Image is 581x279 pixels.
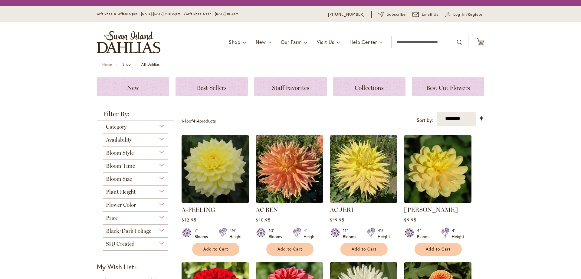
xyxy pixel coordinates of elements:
[106,228,151,234] span: Black/Dark Foliage
[340,243,388,256] button: Add to Cart
[193,118,199,124] span: 414
[106,202,136,208] span: Flower Color
[127,84,139,91] span: New
[192,243,239,256] button: Add to Cart
[404,135,471,203] img: AHOY MATEY
[141,62,160,67] strong: All Dahlias
[186,12,238,16] span: Gift Shop Open - [DATE] 10-3pm
[176,77,248,96] a: Best Sellers
[266,243,313,256] button: Add to Cart
[350,39,377,45] span: Help Center
[417,115,433,126] label: Sort by:
[106,136,132,143] span: Availability
[182,217,196,223] span: $12.95
[106,241,135,247] span: SID Created
[102,62,112,67] a: Home
[355,84,384,91] span: Collections
[330,217,344,223] span: $19.95
[426,247,451,252] span: Add to Cart
[97,77,169,96] a: New
[333,77,405,96] a: Collections
[106,123,126,130] span: Category
[254,77,327,96] a: Staff Favorites
[453,11,484,18] span: Log In/Register
[185,118,189,124] span: 16
[256,206,278,213] a: AC BEN
[415,243,462,256] button: Add to Cart
[106,189,136,195] span: Plant Height
[304,228,316,240] div: 4' Height
[426,84,470,91] span: Best Cut Flowers
[97,111,174,120] strong: Filter By:
[256,198,323,204] a: AC BEN
[412,77,484,96] a: Best Cut Flowers
[404,198,471,204] a: AHOY MATEY
[256,217,270,223] span: $10.95
[317,39,334,45] span: Visit Us
[378,11,406,18] a: Subscribe
[328,11,365,18] a: [PHONE_NUMBER]
[281,39,301,45] span: Our Farm
[330,206,353,213] a: AC JERI
[182,135,249,203] img: A-Peeling
[330,198,397,204] a: AC Jeri
[97,31,160,53] a: store logo
[269,228,286,240] div: 10" Blooms
[182,198,249,204] a: A-Peeling
[330,135,397,203] img: AC Jeri
[106,176,132,182] span: Bloom Size
[229,39,241,45] span: Shop
[106,149,134,156] span: Bloom Style
[106,162,135,169] span: Bloom Time
[343,228,360,240] div: 11" Blooms
[352,247,376,252] span: Add to Cart
[457,38,462,47] button: Search
[197,84,227,91] span: Best Sellers
[387,11,406,18] span: Subscribe
[422,11,439,18] span: Email Us
[122,62,131,67] a: Shop
[256,135,323,203] img: AC BEN
[272,84,309,91] span: Staff Favorites
[97,12,186,16] span: Gift Shop & Office Open - [DATE]-[DATE] 9-4:30pm /
[404,217,416,223] span: $9.95
[182,206,215,213] a: A-PEELING
[277,247,302,252] span: Add to Cart
[452,228,464,240] div: 4' Height
[417,228,434,240] div: 4" Blooms
[412,11,439,18] a: Email Us
[106,215,118,221] span: Price
[181,118,183,124] span: 1
[256,39,266,45] span: New
[445,11,484,18] a: Log In/Register
[229,228,242,240] div: 4½' Height
[97,262,134,271] strong: My Wish List
[404,206,458,213] a: [PERSON_NAME]
[195,228,212,240] div: 7" Blooms
[203,247,228,252] span: Add to Cart
[181,116,216,126] p: - of products
[378,228,390,240] div: 4½' Height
